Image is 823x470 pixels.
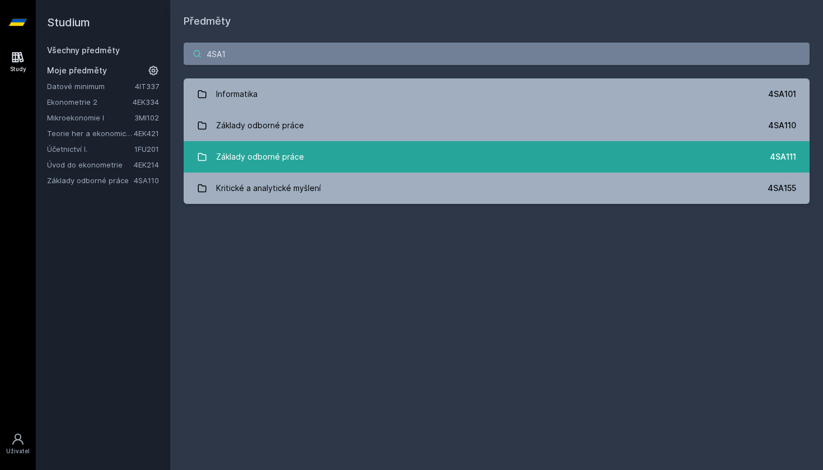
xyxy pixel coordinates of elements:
div: Informatika [216,83,258,105]
a: Informatika 4SA101 [184,78,810,110]
div: Study [10,65,26,73]
a: Kritické a analytické myšlení 4SA155 [184,173,810,204]
a: Ekonometrie 2 [47,96,133,108]
span: Moje předměty [47,65,107,76]
a: Teorie her a ekonomické rozhodování [47,128,134,139]
a: Uživatel [2,427,34,461]
a: Základy odborné práce 4SA110 [184,110,810,141]
a: Study [2,45,34,79]
a: Všechny předměty [47,45,120,55]
a: 4SA110 [134,176,159,185]
a: 1FU201 [134,145,159,153]
a: Účetnictví I. [47,143,134,155]
a: Úvod do ekonometrie [47,159,134,170]
div: 4SA111 [770,151,796,162]
div: 4SA155 [768,183,796,194]
div: Základy odborné práce [216,114,304,137]
div: 4SA110 [768,120,796,131]
div: Kritické a analytické myšlení [216,177,321,199]
a: Datové minimum [47,81,135,92]
a: 4EK421 [134,129,159,138]
a: Základy odborné práce 4SA111 [184,141,810,173]
h1: Předměty [184,13,810,29]
a: 4EK334 [133,97,159,106]
input: Název nebo ident předmětu… [184,43,810,65]
div: 4SA101 [768,89,796,100]
a: Mikroekonomie I [47,112,134,123]
div: Uživatel [6,447,30,455]
a: 4IT337 [135,82,159,91]
a: Základy odborné práce [47,175,134,186]
div: Základy odborné práce [216,146,304,168]
a: 3MI102 [134,113,159,122]
a: 4EK214 [134,160,159,169]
